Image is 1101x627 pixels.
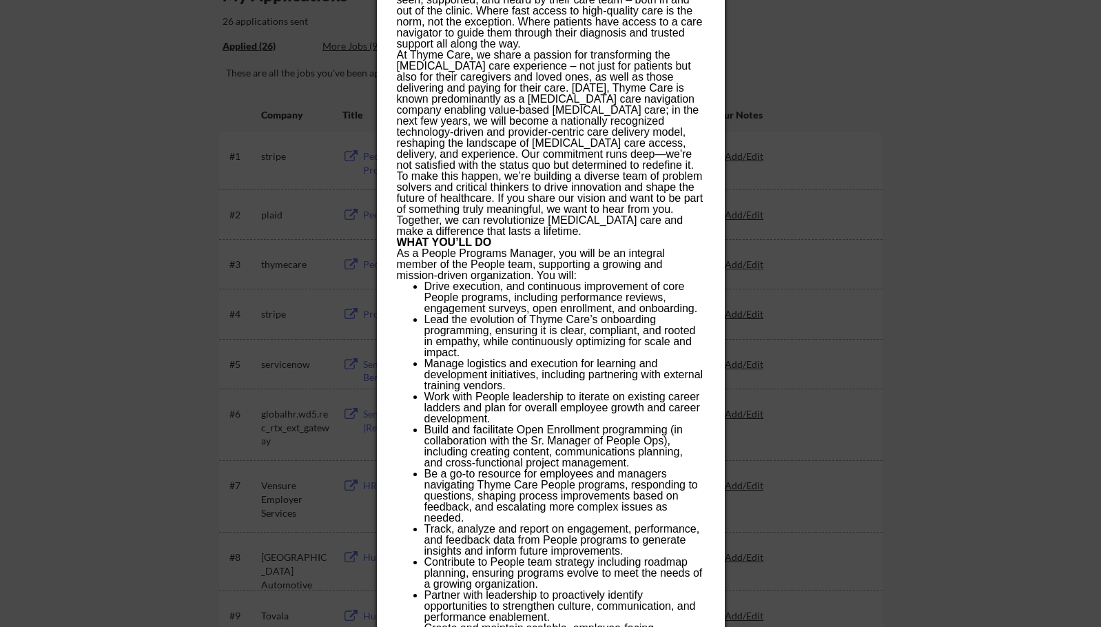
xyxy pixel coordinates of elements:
li: Manage logistics and execution for learning and development initiatives, including partnering wit... [424,358,704,391]
li: Lead the evolution of Thyme Care’s onboarding programming, ensuring it is clear, compliant, and r... [424,314,704,358]
li: Build and facilitate Open Enrollment programming (in collaboration with the Sr. Manager of People... [424,424,704,469]
p: At Thyme Care, we share a passion for transforming the [MEDICAL_DATA] care experience – not just ... [397,50,704,171]
li: Work with People leadership to iterate on existing career ladders and plan for overall employee g... [424,391,704,424]
p: As a People Programs Manager, you will be an integral member of the People team, supporting a gro... [397,248,704,281]
strong: WHAT YOU’LL DO [397,236,492,248]
li: Track, analyze and report on engagement, performance, and feedback data from People programs to g... [424,524,704,557]
li: Partner with leadership to proactively identify opportunities to strengthen culture, communicatio... [424,590,704,623]
li: Drive execution, and continuous improvement of core People programs, including performance review... [424,281,704,314]
li: Contribute to People team strategy including roadmap planning, ensuring programs evolve to meet t... [424,557,704,590]
li: Be a go-to resource for employees and managers navigating Thyme Care People programs, responding ... [424,469,704,524]
p: To make this happen, we’re building a diverse team of problem solvers and critical thinkers to dr... [397,171,704,237]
